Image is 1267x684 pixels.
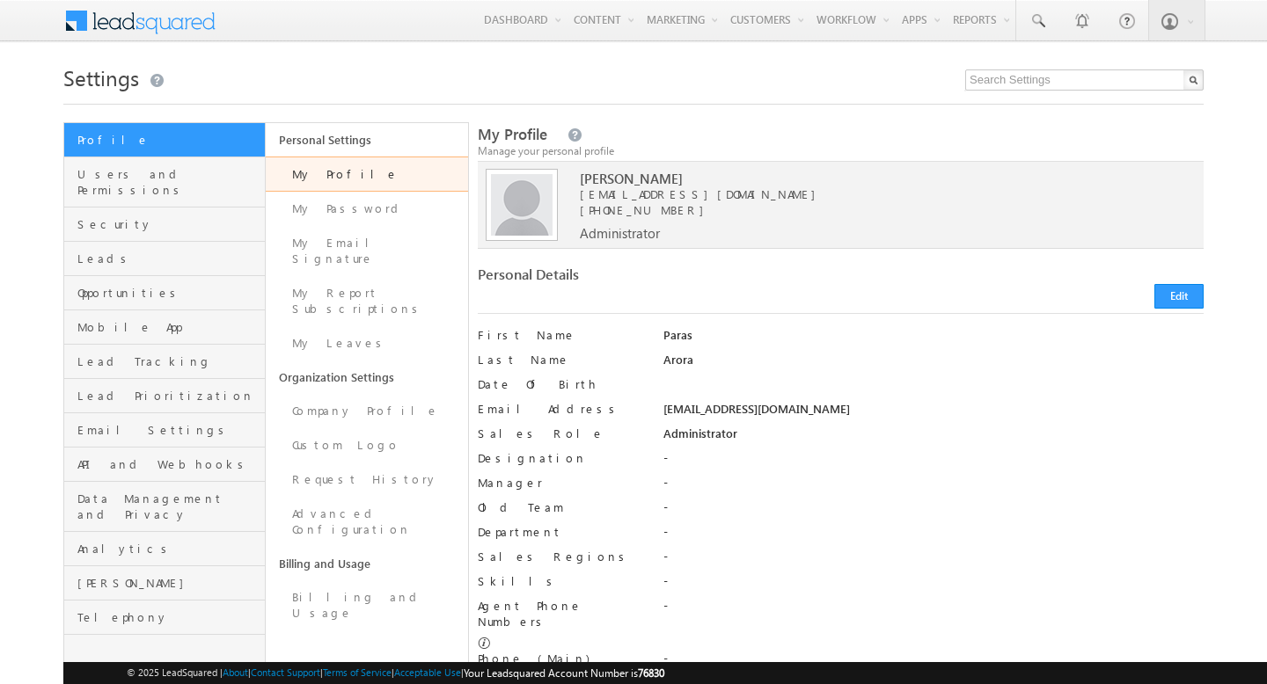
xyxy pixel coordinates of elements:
[64,242,265,276] a: Leads
[64,566,265,600] a: [PERSON_NAME]
[77,422,260,438] span: Email Settings
[478,549,645,564] label: Sales Regions
[266,360,467,394] a: Organization Settings
[266,156,467,192] a: My Profile
[64,157,265,207] a: Users and Permissions
[663,327,1204,352] div: Paras
[64,379,265,413] a: Lead Prioritization
[266,192,467,226] a: My Password
[478,499,645,515] label: Old Team
[478,524,645,540] label: Department
[266,276,467,326] a: My Report Subscriptions
[478,352,645,367] label: Last Name
[266,497,467,547] a: Advanced Configuration
[663,401,1204,426] div: [EMAIL_ADDRESS][DOMAIN_NAME]
[64,276,265,310] a: Opportunities
[580,186,1161,202] span: [EMAIL_ADDRESS][DOMAIN_NAME]
[77,575,260,591] span: [PERSON_NAME]
[77,491,260,522] span: Data Management and Privacy
[323,666,392,678] a: Terms of Service
[478,573,645,589] label: Skills
[663,450,1204,475] div: -
[663,499,1204,524] div: -
[77,285,260,301] span: Opportunities
[478,401,645,417] label: Email Address
[77,216,260,232] span: Security
[478,266,831,291] div: Personal Details
[266,428,467,462] a: Custom Logo
[580,171,1161,186] span: [PERSON_NAME]
[77,353,260,369] span: Lead Tracking
[478,426,645,441] label: Sales Role
[478,143,1204,159] div: Manage your personal profile
[394,666,461,678] a: Acceptable Use
[64,345,265,379] a: Lead Tracking
[478,598,645,629] label: Agent Phone Numbers
[965,69,1204,91] input: Search Settings
[663,524,1204,549] div: -
[64,532,265,566] a: Analytics
[478,651,645,666] label: Phone (Main)
[266,547,467,580] a: Billing and Usage
[64,413,265,448] a: Email Settings
[127,665,664,681] span: © 2025 LeadSquared | | | | |
[580,202,713,217] span: [PHONE_NUMBER]
[663,549,1204,573] div: -
[663,352,1204,376] div: Arora
[77,456,260,472] span: API and Webhooks
[266,580,467,630] a: Billing and Usage
[266,123,467,156] a: Personal Settings
[64,123,265,157] a: Profile
[77,541,260,557] span: Analytics
[580,225,660,241] span: Administrator
[251,666,320,678] a: Contact Support
[478,327,645,343] label: First Name
[478,450,645,466] label: Designation
[64,448,265,482] a: API and Webhooks
[663,475,1204,499] div: -
[266,326,467,360] a: My Leaves
[1154,284,1204,309] button: Edit
[663,598,1204,622] div: -
[266,394,467,428] a: Company Profile
[638,666,664,680] span: 76830
[77,166,260,198] span: Users and Permissions
[64,600,265,635] a: Telephony
[223,666,248,678] a: About
[77,251,260,266] span: Leads
[478,124,547,144] span: My Profile
[266,462,467,497] a: Request History
[64,207,265,242] a: Security
[63,63,139,91] span: Settings
[663,651,1204,675] div: -
[64,482,265,532] a: Data Management and Privacy
[64,310,265,345] a: Mobile App
[77,388,260,404] span: Lead Prioritization
[663,573,1204,598] div: -
[478,376,645,392] label: Date Of Birth
[464,666,664,680] span: Your Leadsquared Account Number is
[663,426,1204,450] div: Administrator
[77,319,260,335] span: Mobile App
[478,475,645,491] label: Manager
[77,132,260,148] span: Profile
[77,609,260,625] span: Telephony
[266,226,467,276] a: My Email Signature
